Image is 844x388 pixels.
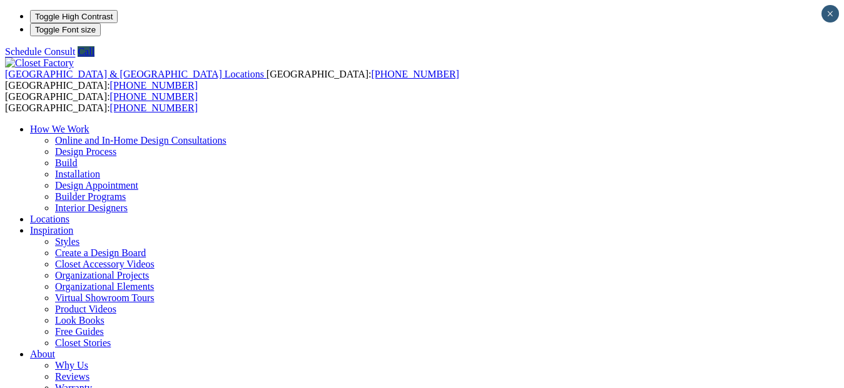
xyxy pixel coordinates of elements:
button: Toggle Font size [30,23,101,36]
a: Online and In-Home Design Consultations [55,135,226,146]
a: Styles [55,236,79,247]
a: How We Work [30,124,89,134]
a: About [30,349,55,359]
a: Builder Programs [55,191,126,202]
a: Design Appointment [55,180,138,191]
a: Product Videos [55,304,116,314]
a: Create a Design Board [55,247,146,258]
a: [PHONE_NUMBER] [371,69,459,79]
span: [GEOGRAPHIC_DATA] & [GEOGRAPHIC_DATA] Locations [5,69,264,79]
span: [GEOGRAPHIC_DATA]: [GEOGRAPHIC_DATA]: [5,69,459,91]
span: Toggle High Contrast [35,12,113,21]
a: Look Books [55,315,104,326]
a: Interior Designers [55,202,128,213]
a: Schedule Consult [5,46,75,57]
span: [GEOGRAPHIC_DATA]: [GEOGRAPHIC_DATA]: [5,91,198,113]
a: Inspiration [30,225,73,236]
a: Virtual Showroom Tours [55,292,155,303]
a: Call [78,46,94,57]
a: Organizational Projects [55,270,149,281]
a: Closet Accessory Videos [55,259,155,269]
a: Closet Stories [55,337,111,348]
a: Locations [30,214,69,224]
a: [PHONE_NUMBER] [110,91,198,102]
a: Organizational Elements [55,281,154,292]
a: [PHONE_NUMBER] [110,80,198,91]
a: [PHONE_NUMBER] [110,102,198,113]
a: Build [55,157,78,168]
span: Toggle Font size [35,25,96,34]
img: Closet Factory [5,57,74,69]
button: Toggle High Contrast [30,10,118,23]
a: Reviews [55,371,89,382]
button: Close [821,5,839,22]
a: Installation [55,169,100,179]
a: [GEOGRAPHIC_DATA] & [GEOGRAPHIC_DATA] Locations [5,69,267,79]
a: Design Process [55,146,116,157]
a: Why Us [55,360,88,371]
a: Free Guides [55,326,104,337]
